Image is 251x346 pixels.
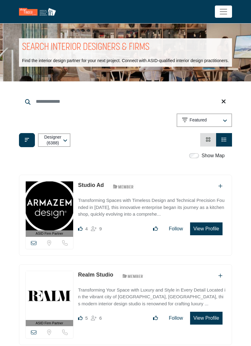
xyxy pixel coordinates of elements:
[43,134,62,146] p: Designer (6388)
[201,152,225,159] label: Show Map
[218,184,223,189] a: Add To List
[149,223,162,235] button: Like listing
[78,287,226,307] p: Transforming Your Space with Luxury and Style in Every Detail Located in the vibrant city of [GEO...
[22,41,149,54] h1: SEARCH INTERIOR DESIGNERS & FIRMS
[165,312,187,324] button: Follow
[222,137,227,142] a: View List
[26,181,73,230] img: Studio Ad
[149,312,162,324] button: Like listing
[78,272,113,278] a: Realm Studio
[99,226,102,231] span: 9
[177,113,232,127] button: Featured
[206,137,211,142] a: View Card
[190,312,223,325] button: View Profile
[26,181,73,237] a: ASID Firm Partner
[38,133,70,147] button: Designer (6388)
[78,182,104,188] a: Studio Ad
[36,231,63,236] span: ASID Firm Partner
[78,226,83,231] i: Likes
[190,222,223,235] button: View Profile
[189,117,207,123] p: Featured
[215,6,232,18] button: Toggle navigation
[78,283,226,307] a: Transforming Your Space with Luxury and Style in Every Detail Located in the vibrant city of [GEO...
[119,272,147,280] img: ASID Members Badge Icon
[36,321,63,326] span: ASID Firm Partner
[26,271,73,326] a: ASID Firm Partner
[26,271,73,320] img: Realm Studio
[85,226,88,231] span: 4
[85,315,88,321] span: 5
[78,316,83,320] i: Likes
[110,183,137,190] img: ASID Members Badge Icon
[91,314,102,322] div: Followers
[200,133,216,147] li: Card View
[165,223,187,235] button: Follow
[78,181,104,189] p: Studio Ad
[91,225,102,233] div: Followers
[78,197,226,218] p: Transforming Spaces with Timeless Design and Technical Precision Founded in [DATE], this innovati...
[19,133,35,147] button: Filter categories
[99,315,102,321] span: 6
[216,133,232,147] li: List View
[78,271,113,279] p: Realm Studio
[78,193,226,218] a: Transforming Spaces with Timeless Design and Technical Precision Founded in [DATE], this innovati...
[22,58,229,64] p: Find the interior design partner for your next project. Connect with ASID-qualified interior desi...
[19,8,59,16] img: Site Logo
[19,94,232,109] input: Search Keyword
[218,273,223,278] a: Add To List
